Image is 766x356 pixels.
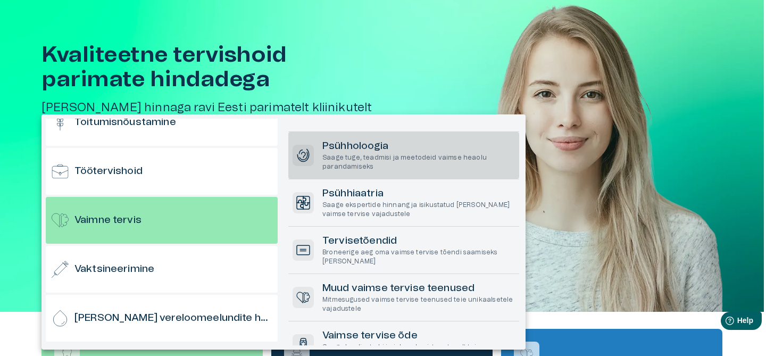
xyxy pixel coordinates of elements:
h6: Muud vaimse tervise teenused [322,282,515,296]
p: Broneerige aeg oma vaimse tervise tõendi saamiseks [PERSON_NAME] [322,248,515,266]
h6: Tervisetõendid [322,234,515,249]
h6: Vaktsineerimine [74,262,154,277]
h6: Psühholoogia [322,139,515,154]
h6: Vaimne tervis [74,213,141,228]
h6: Töötervishoid [74,164,143,179]
iframe: Help widget launcher [683,308,766,337]
p: Saage ekspertide hinnang ja isikustatud [PERSON_NAME] vaimse tervise vajadustele [322,201,515,219]
p: Saage tuge, teadmisi ja meetodeid vaimse heaolu parandamiseks [322,153,515,171]
h6: Psühhiaatria [322,187,515,201]
h6: Toitumisnõustamine [74,115,176,130]
h6: Vaimse tervise õde [322,329,515,343]
p: Mitmesugused vaimse tervise teenused teie unikaalsetele vajadustele [322,295,515,313]
h6: [PERSON_NAME] vereloomeelundite haigused [74,311,273,326]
